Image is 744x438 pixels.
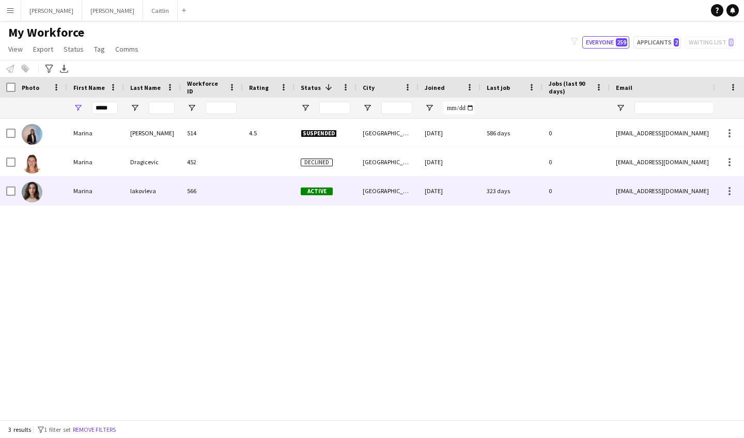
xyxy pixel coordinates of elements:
button: Open Filter Menu [73,103,83,113]
input: Joined Filter Input [443,102,474,114]
div: [GEOGRAPHIC_DATA] [357,177,419,205]
span: City [363,84,375,91]
input: City Filter Input [381,102,412,114]
div: 0 [542,148,610,176]
img: Marina Dragicevic [22,153,42,174]
div: Marina [67,148,124,176]
span: Workforce ID [187,80,224,95]
div: 514 [181,119,243,147]
div: [DATE] [419,177,481,205]
span: Photo [22,84,39,91]
span: Status [64,44,84,54]
button: [PERSON_NAME] [21,1,82,21]
button: Open Filter Menu [130,103,139,113]
div: 0 [542,177,610,205]
a: View [4,42,27,56]
span: Email [616,84,632,91]
span: View [8,44,23,54]
span: Rating [249,84,269,91]
input: First Name Filter Input [92,102,118,114]
button: Open Filter Menu [425,103,434,113]
div: Marina [67,177,124,205]
div: 452 [181,148,243,176]
button: Open Filter Menu [187,103,196,113]
img: Marina Iakovleva [22,182,42,202]
div: 586 days [481,119,542,147]
span: 1 filter set [44,426,71,433]
div: Marina [67,119,124,147]
span: Suspended [301,130,337,137]
button: [PERSON_NAME] [82,1,143,21]
button: Open Filter Menu [363,103,372,113]
button: Open Filter Menu [301,103,310,113]
div: [GEOGRAPHIC_DATA] [357,119,419,147]
span: Export [33,44,53,54]
div: [DATE] [419,119,481,147]
a: Comms [111,42,143,56]
span: Joined [425,84,445,91]
div: 0 [542,119,610,147]
div: Iakovleva [124,177,181,205]
span: Tag [94,44,105,54]
span: Active [301,187,333,195]
span: First Name [73,84,105,91]
a: Export [29,42,57,56]
div: [GEOGRAPHIC_DATA] [357,148,419,176]
app-action-btn: Advanced filters [43,62,55,75]
span: 2 [674,38,679,46]
a: Tag [90,42,109,56]
button: Everyone259 [582,36,629,49]
button: Caitlin [143,1,178,21]
input: Workforce ID Filter Input [206,102,237,114]
span: Last job [487,84,510,91]
span: Last Name [130,84,161,91]
div: 4.5 [243,119,295,147]
div: 323 days [481,177,542,205]
input: Last Name Filter Input [149,102,175,114]
span: Status [301,84,321,91]
span: Declined [301,159,333,166]
div: [DATE] [419,148,481,176]
a: Status [59,42,88,56]
span: Comms [115,44,138,54]
input: Status Filter Input [319,102,350,114]
img: Marina Paez [22,124,42,145]
span: My Workforce [8,25,84,40]
div: 566 [181,177,243,205]
span: Jobs (last 90 days) [549,80,591,95]
button: Applicants2 [633,36,681,49]
span: 259 [616,38,627,46]
button: Remove filters [71,424,118,435]
app-action-btn: Export XLSX [58,62,70,75]
div: [PERSON_NAME] [124,119,181,147]
button: Open Filter Menu [616,103,625,113]
div: Dragicevic [124,148,181,176]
